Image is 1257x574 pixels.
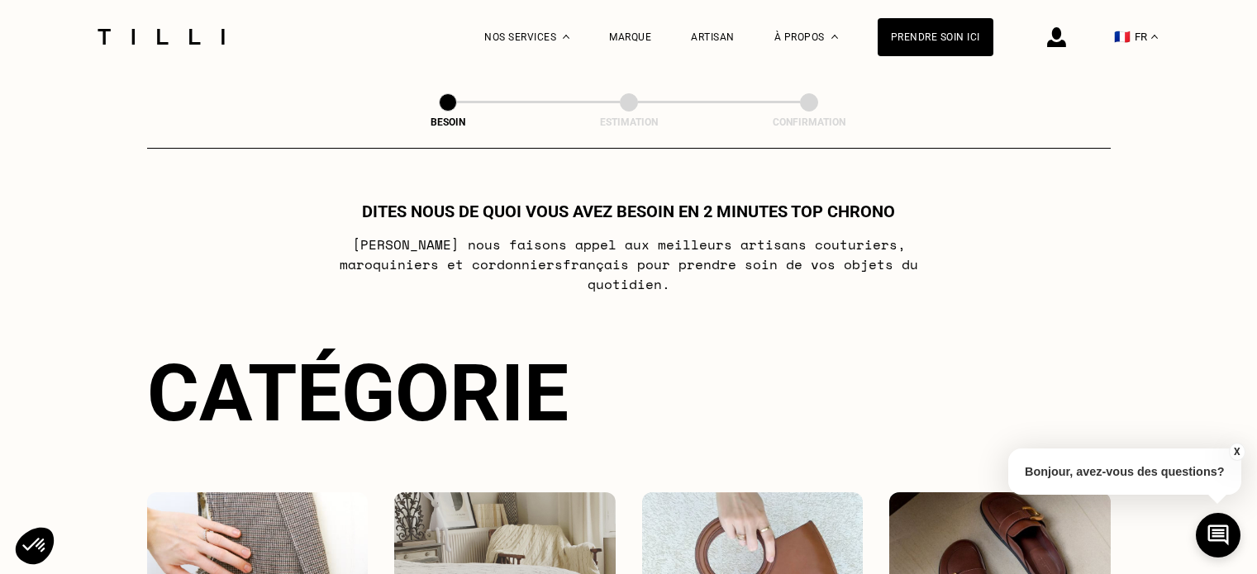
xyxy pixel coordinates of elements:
[726,116,892,128] div: Confirmation
[563,35,569,39] img: Menu déroulant
[362,202,895,221] h1: Dites nous de quoi vous avez besoin en 2 minutes top chrono
[301,235,956,294] p: [PERSON_NAME] nous faisons appel aux meilleurs artisans couturiers , maroquiniers et cordonniers ...
[609,31,651,43] a: Marque
[546,116,712,128] div: Estimation
[691,31,735,43] a: Artisan
[878,18,993,56] a: Prendre soin ici
[1151,35,1158,39] img: menu déroulant
[1008,448,1241,495] p: Bonjour, avez-vous des questions?
[147,347,1111,439] div: Catégorie
[1047,27,1066,47] img: icône connexion
[831,35,838,39] img: Menu déroulant à propos
[1114,29,1131,45] span: 🇫🇷
[92,29,231,45] img: Logo du service de couturière Tilli
[365,116,531,128] div: Besoin
[1228,443,1245,461] button: X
